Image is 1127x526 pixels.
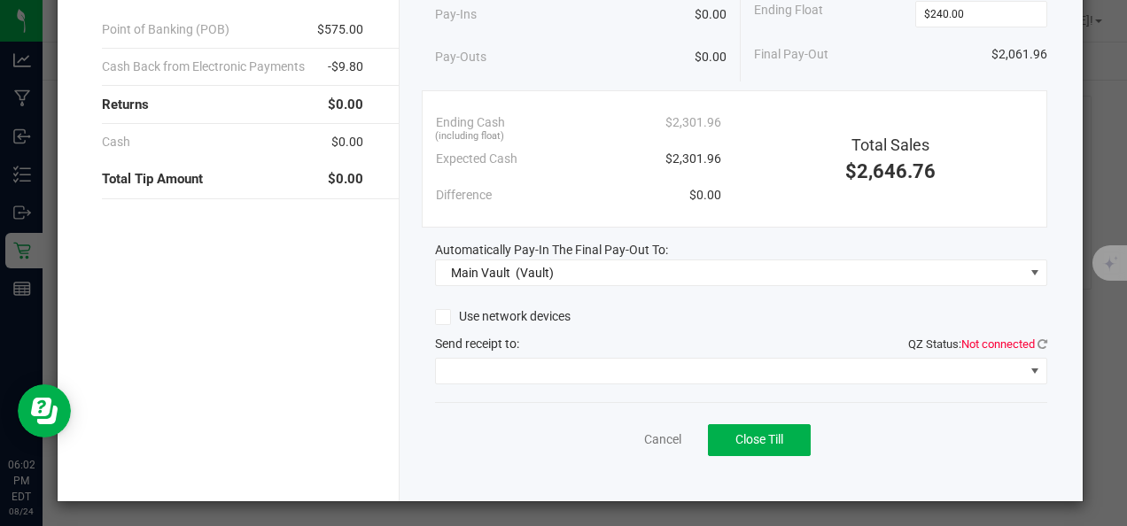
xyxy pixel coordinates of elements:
span: Expected Cash [436,150,517,168]
span: Not connected [961,337,1035,351]
span: Main Vault [451,266,510,280]
span: -$9.80 [328,58,363,76]
label: Use network devices [435,307,571,326]
span: $0.00 [695,5,727,24]
span: Cash Back from Electronic Payments [102,58,305,76]
span: Pay-Ins [435,5,477,24]
span: $2,301.96 [665,113,721,132]
a: Cancel [644,430,681,449]
span: $0.00 [328,95,363,115]
span: Automatically Pay-In The Final Pay-Out To: [435,243,668,257]
div: Returns [102,86,362,124]
span: Final Pay-Out [754,45,828,64]
span: Ending Cash [436,113,505,132]
span: Pay-Outs [435,48,486,66]
span: Ending Float [754,1,823,27]
span: (including float) [435,129,504,144]
span: Send receipt to: [435,336,519,351]
iframe: Resource center [18,384,71,437]
span: Difference [436,186,492,205]
span: $2,061.96 [991,45,1047,64]
span: $0.00 [689,186,721,205]
span: Total Tip Amount [102,169,203,190]
span: $0.00 [331,133,363,151]
button: Close Till [708,424,811,456]
span: Cash [102,133,130,151]
span: Total Sales [851,135,929,154]
span: $0.00 [695,48,727,66]
span: $2,646.76 [845,160,936,182]
span: $0.00 [328,169,363,190]
span: QZ Status: [908,337,1047,351]
span: (Vault) [516,266,554,280]
span: $2,301.96 [665,150,721,168]
span: Point of Banking (POB) [102,20,229,39]
span: $575.00 [317,20,363,39]
span: Close Till [735,432,783,446]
